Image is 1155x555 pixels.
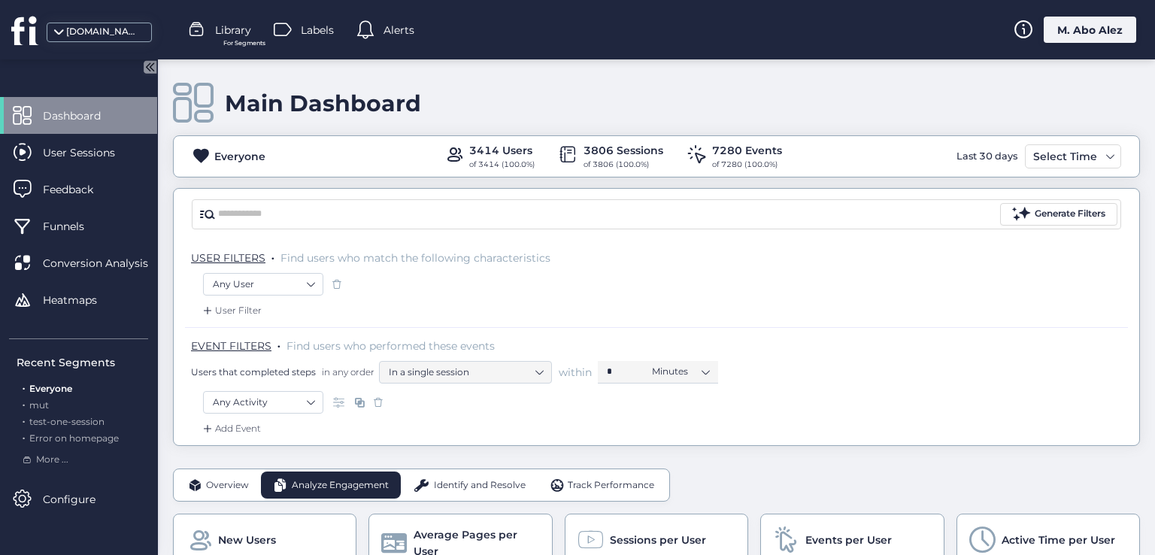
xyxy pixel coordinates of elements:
[223,38,265,48] span: For Segments
[712,159,782,171] div: of 7280 (100.0%)
[43,491,118,508] span: Configure
[200,303,262,318] div: User Filter
[43,292,120,308] span: Heatmaps
[319,365,374,378] span: in any order
[17,354,148,371] div: Recent Segments
[383,22,414,38] span: Alerts
[191,339,271,353] span: EVENT FILTERS
[29,399,49,411] span: mut
[953,144,1021,168] div: Last 30 days
[43,218,107,235] span: Funnels
[1000,203,1117,226] button: Generate Filters
[218,532,276,548] span: New Users
[43,144,138,161] span: User Sessions
[206,478,249,493] span: Overview
[469,142,535,159] div: 3414 Users
[584,142,663,159] div: 3806 Sessions
[1035,207,1105,221] div: Generate Filters
[568,478,654,493] span: Track Performance
[213,391,314,414] nz-select-item: Any Activity
[301,22,334,38] span: Labels
[43,181,116,198] span: Feedback
[1029,147,1101,165] div: Select Time
[200,421,261,436] div: Add Event
[277,336,280,351] span: .
[225,89,421,117] div: Main Dashboard
[43,108,123,124] span: Dashboard
[215,22,251,38] span: Library
[286,339,495,353] span: Find users who performed these events
[213,273,314,296] nz-select-item: Any User
[469,159,535,171] div: of 3414 (100.0%)
[652,360,709,383] nz-select-item: Minutes
[584,159,663,171] div: of 3806 (100.0%)
[292,478,389,493] span: Analyze Engagement
[191,365,316,378] span: Users that completed steps
[712,142,782,159] div: 7280 Events
[43,255,171,271] span: Conversion Analysis
[610,532,706,548] span: Sessions per User
[280,251,550,265] span: Find users who match the following characteristics
[36,453,68,467] span: More ...
[434,478,526,493] span: Identify and Resolve
[214,148,265,165] div: Everyone
[66,25,141,39] div: [DOMAIN_NAME]
[1044,17,1136,43] div: M. Abo Alez
[559,365,592,380] span: within
[191,251,265,265] span: USER FILTERS
[29,383,72,394] span: Everyone
[23,396,25,411] span: .
[29,416,105,427] span: test-one-session
[23,413,25,427] span: .
[271,248,274,263] span: .
[29,432,119,444] span: Error on homepage
[1002,532,1115,548] span: Active Time per User
[805,532,892,548] span: Events per User
[23,429,25,444] span: .
[389,361,542,384] nz-select-item: In a single session
[23,380,25,394] span: .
